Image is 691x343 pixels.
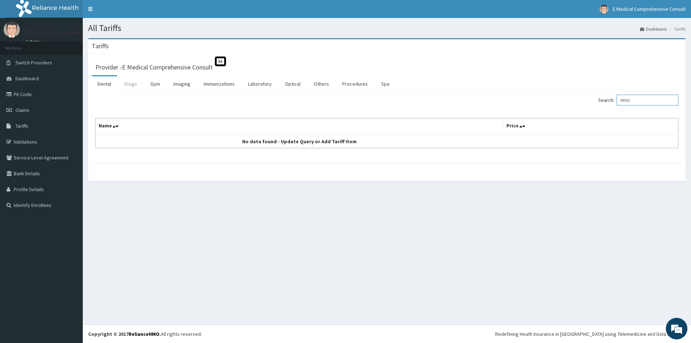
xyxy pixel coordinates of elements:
span: Tariffs [15,123,28,129]
a: Immunizations [198,76,240,91]
a: Gym [145,76,166,91]
th: Price [503,118,678,135]
input: Search: [617,95,678,105]
a: Others [308,76,335,91]
img: User Image [4,22,20,38]
li: Tariffs [667,26,686,32]
a: Spa [375,76,395,91]
div: Redefining Heath Insurance in [GEOGRAPHIC_DATA] using Telemedicine and Data Science! [495,330,686,338]
td: No data found - Update Query or Add Tariff Item [96,135,503,148]
h3: Provider - E Medical Comprehensive Consult [95,64,213,71]
h3: Tariffs [92,43,109,49]
span: Claims [15,107,30,113]
span: Dashboard [15,75,39,82]
span: St [215,57,226,66]
label: Search: [598,95,678,105]
th: Name [96,118,503,135]
a: Dental [92,76,117,91]
a: Drugs [119,76,143,91]
span: Switch Providers [15,59,52,66]
footer: All rights reserved. [83,325,691,343]
a: Procedures [337,76,374,91]
a: Online [25,39,42,44]
a: RelianceHMO [128,331,159,337]
a: Dashboard [640,26,667,32]
h1: All Tariffs [88,23,686,33]
img: User Image [600,5,609,14]
p: E Medical Comprehensive Consult [25,29,119,36]
a: Imaging [168,76,196,91]
a: Laboratory [242,76,277,91]
strong: Copyright © 2017 . [88,331,161,337]
a: Optical [279,76,306,91]
span: E Medical Comprehensive Consult [613,6,686,12]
